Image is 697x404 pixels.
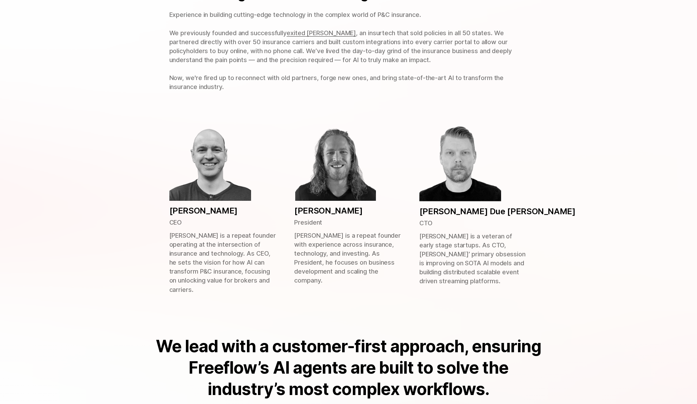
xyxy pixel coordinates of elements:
p: [PERSON_NAME] Due [PERSON_NAME] [419,206,576,217]
p: CEO [169,218,182,227]
p: [PERSON_NAME] is a veteran of early stage startups. As CTO, [PERSON_NAME]’ primary obsession is i... [419,232,528,286]
p: [PERSON_NAME] is a repeat founder with experience across insurance, technology, and investing. As... [294,231,403,285]
p: CTO [419,219,432,228]
a: exited [PERSON_NAME] [287,29,356,37]
p: President [294,218,322,227]
span: Experience in building cutting-edge technology in the complex world of P&C insurance. We previous... [169,11,421,36]
p: [PERSON_NAME] is a repeat founder operating at the intersection of insurance and technology. As C... [169,231,278,294]
p: [PERSON_NAME] [169,205,238,217]
p: [PERSON_NAME] [294,205,363,217]
h3: We lead with a customer-first approach, ensuring Freeflow’s AI agents are built to solve the indu... [150,336,547,400]
span: , an insurtech that sold policies in all 50 states. We partnered directly with over 50 insurance ... [169,29,514,91]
